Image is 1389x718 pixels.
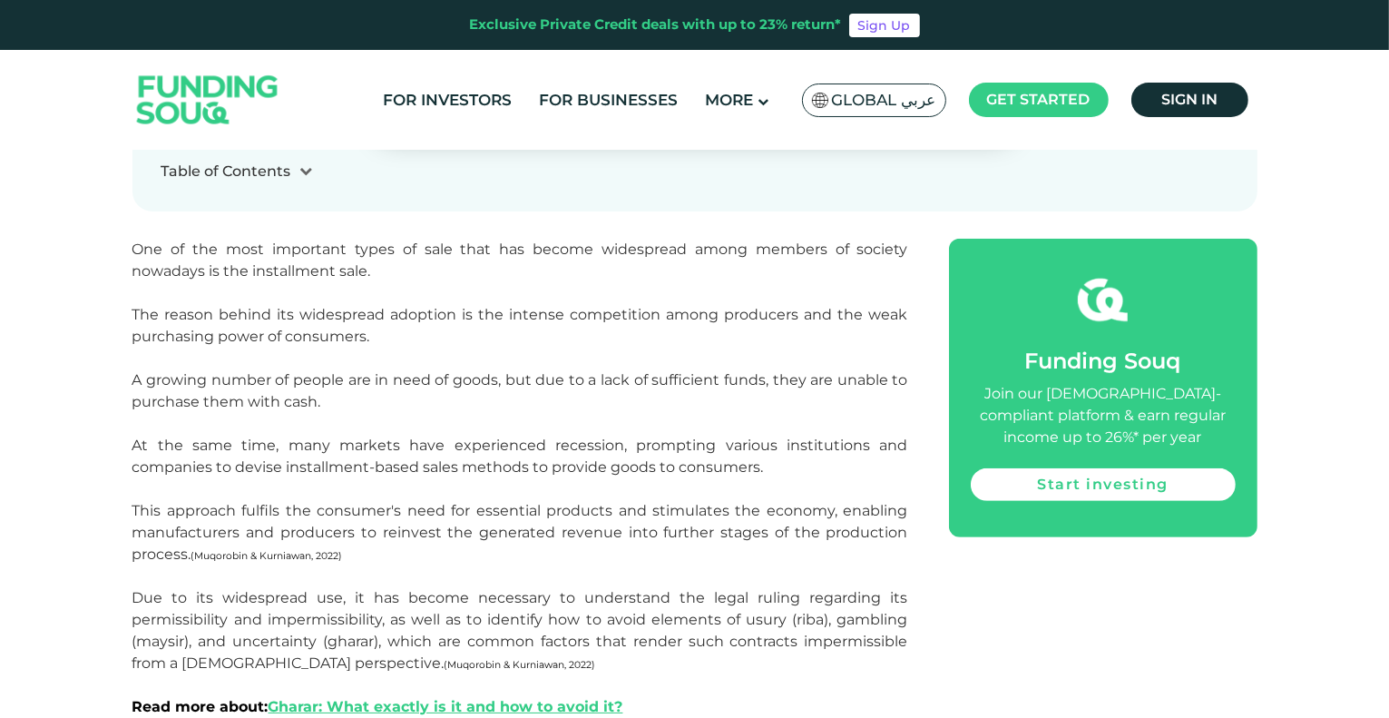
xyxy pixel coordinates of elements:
[161,161,291,182] div: Table of Contents
[132,437,908,563] span: At the same time, many markets have experienced recession, prompting various institutions and com...
[812,93,828,108] img: SA Flag
[470,15,842,35] div: Exclusive Private Credit deals with up to 23% return*
[987,91,1091,108] span: Get started
[971,383,1236,448] div: Join our [DEMOGRAPHIC_DATA]-compliant platform & earn regular income up to 26%* per year
[445,659,596,671] span: (Muqorobin & Kurniawan, 2022)
[132,371,908,410] span: A growing number of people are in need of goods, but due to a lack of sufficient funds, they are ...
[705,91,753,109] span: More
[269,698,623,715] a: Gharar: What exactly is it and how to avoid it?
[119,54,297,146] img: Logo
[849,14,920,37] a: Sign Up
[534,85,682,115] a: For Businesses
[132,698,623,715] strong: Read more about:
[132,589,908,715] span: Due to its widespread use, it has become necessary to understand the legal ruling regarding its p...
[378,85,516,115] a: For Investors
[191,550,343,562] span: (Muqorobin & Kurniawan, 2022)
[1025,348,1181,374] span: Funding Souq
[1078,275,1128,325] img: fsicon
[1161,91,1218,108] span: Sign in
[132,306,908,345] span: The reason behind its widespread adoption is the intense competition among producers and the weak...
[832,90,936,111] span: Global عربي
[971,468,1236,501] a: Start investing
[1131,83,1248,117] a: Sign in
[132,241,908,280] span: One of the most important types of sale that has become widespread among members of society nowad...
